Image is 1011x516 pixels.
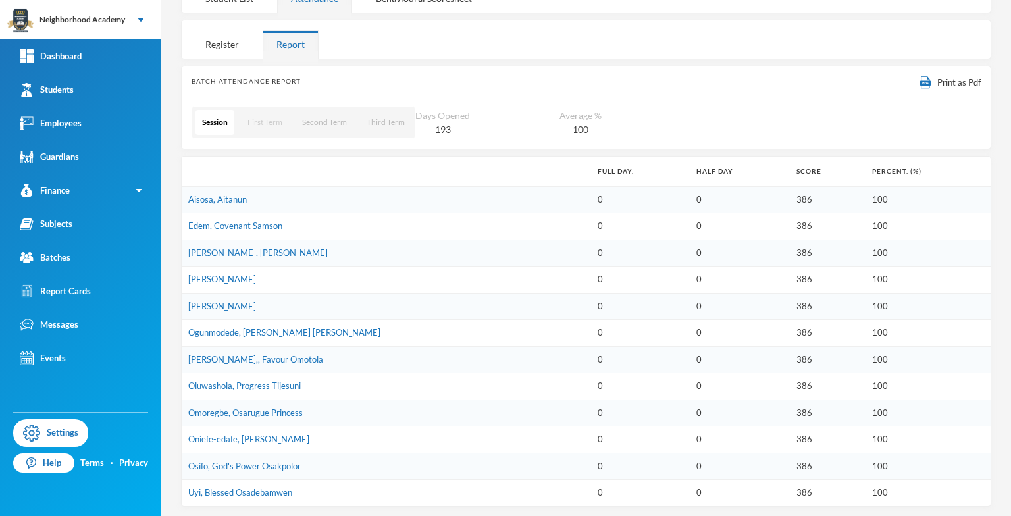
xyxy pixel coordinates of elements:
[790,213,866,240] td: 386
[866,426,991,453] td: 100
[690,320,790,347] td: 0
[188,327,380,338] a: Ogunmodede, [PERSON_NAME] [PERSON_NAME]
[866,186,991,213] td: 100
[20,318,78,332] div: Messages
[690,453,790,480] td: 0
[866,293,991,320] td: 100
[192,30,253,59] div: Register
[526,109,635,122] div: Average %
[866,373,991,400] td: 100
[20,251,70,265] div: Batches
[13,419,88,447] a: Settings
[20,284,91,298] div: Report Cards
[591,157,690,186] th: Full Day.
[526,122,635,136] div: 100
[591,213,690,240] td: 0
[188,354,323,365] a: [PERSON_NAME],, Favour Omotola
[119,457,148,470] a: Privacy
[360,110,411,135] button: Third Term
[790,240,866,267] td: 386
[20,116,82,130] div: Employees
[866,267,991,294] td: 100
[39,14,125,26] div: Neighborhood Academy
[866,453,991,480] td: 100
[263,30,319,59] div: Report
[690,373,790,400] td: 0
[690,157,790,186] th: Half Day
[790,426,866,453] td: 386
[111,457,113,470] div: ·
[790,480,866,506] td: 386
[188,274,256,284] a: [PERSON_NAME]
[20,217,72,231] div: Subjects
[690,426,790,453] td: 0
[790,346,866,373] td: 386
[937,76,981,90] span: Print as Pdf
[192,76,981,86] div: BATCH ATTENDANCE REPORT
[188,461,301,471] a: Osifo, God's Power Osakpolor
[690,213,790,240] td: 0
[790,320,866,347] td: 386
[415,122,470,136] div: 193
[866,346,991,373] td: 100
[866,240,991,267] td: 100
[790,400,866,426] td: 386
[866,320,991,347] td: 100
[13,453,74,473] a: Help
[690,240,790,267] td: 0
[188,380,301,391] a: Oluwashola, Progress Tijesuni
[790,373,866,400] td: 386
[20,184,70,197] div: Finance
[866,157,991,186] th: Percent. (%)
[690,480,790,506] td: 0
[591,240,690,267] td: 0
[690,186,790,213] td: 0
[241,110,289,135] button: First Term
[80,457,104,470] a: Terms
[20,49,82,63] div: Dashboard
[415,109,470,122] div: Days Opened
[690,267,790,294] td: 0
[188,434,309,444] a: Oniefe-edafe, [PERSON_NAME]
[790,267,866,294] td: 386
[591,186,690,213] td: 0
[20,351,66,365] div: Events
[591,293,690,320] td: 0
[690,400,790,426] td: 0
[591,373,690,400] td: 0
[690,293,790,320] td: 0
[591,346,690,373] td: 0
[591,453,690,480] td: 0
[591,267,690,294] td: 0
[790,157,866,186] th: score
[866,213,991,240] td: 100
[7,7,34,34] img: logo
[188,407,303,418] a: Omoregbe, Osarugue Princess
[188,487,292,498] a: Uyi, Blessed Osadebamwen
[591,480,690,506] td: 0
[866,480,991,506] td: 100
[591,426,690,453] td: 0
[188,247,328,258] a: [PERSON_NAME], [PERSON_NAME]
[195,110,234,135] button: Session
[690,346,790,373] td: 0
[296,110,353,135] button: Second Term
[20,83,74,97] div: Students
[790,453,866,480] td: 386
[591,320,690,347] td: 0
[188,301,256,311] a: [PERSON_NAME]
[790,186,866,213] td: 386
[591,400,690,426] td: 0
[188,194,247,205] a: Aisosa, Aitanun
[20,150,79,164] div: Guardians
[188,220,282,231] a: Edem, Covenant Samson
[790,293,866,320] td: 386
[866,400,991,426] td: 100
